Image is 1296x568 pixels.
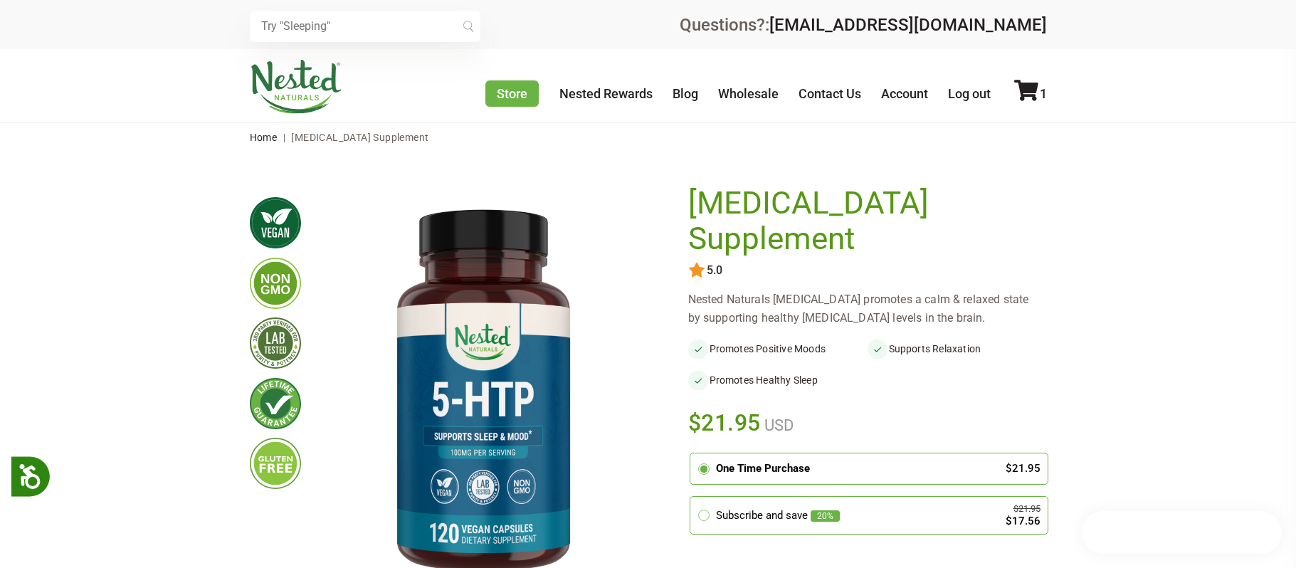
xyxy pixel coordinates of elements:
a: Home [250,132,278,143]
a: Nested Rewards [559,86,653,101]
a: Log out [948,86,991,101]
a: 1 [1014,86,1047,101]
img: lifetimeguarantee [250,378,301,429]
span: 5.0 [705,264,722,277]
div: Nested Naturals [MEDICAL_DATA] promotes a calm & relaxed state by supporting healthy [MEDICAL_DAT... [688,290,1047,327]
a: Store [485,80,539,107]
a: Contact Us [799,86,861,101]
img: vegan [250,197,301,248]
a: [EMAIL_ADDRESS][DOMAIN_NAME] [769,15,1047,35]
li: Supports Relaxation [868,339,1047,359]
img: glutenfree [250,438,301,489]
h1: [MEDICAL_DATA] Supplement [688,186,1040,256]
img: gmofree [250,258,301,309]
nav: breadcrumbs [250,123,1047,152]
div: Questions?: [680,16,1047,33]
li: Promotes Healthy Sleep [688,370,868,390]
span: | [280,132,289,143]
span: 1 [1040,86,1047,101]
img: thirdpartytested [250,317,301,369]
li: Promotes Positive Moods [688,339,868,359]
a: Account [881,86,928,101]
img: Nested Naturals [250,60,342,114]
img: star.svg [688,262,705,279]
a: Blog [673,86,698,101]
a: Wholesale [718,86,779,101]
iframe: Button to open loyalty program pop-up [1082,511,1282,554]
span: $21.95 [688,407,762,438]
input: Try "Sleeping" [250,11,480,42]
span: USD [761,416,794,434]
span: [MEDICAL_DATA] Supplement [291,132,428,143]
